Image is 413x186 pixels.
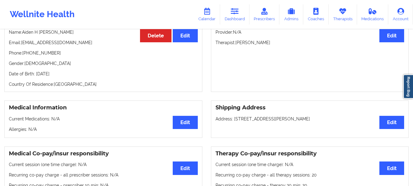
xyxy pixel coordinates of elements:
p: Recurring co-pay charge - all prescriber sessions : N/A [9,172,198,178]
a: Dashboard [220,4,249,25]
p: Current Medications: N/A [9,116,198,122]
h3: Shipping Address [216,104,404,111]
h3: Medical Information [9,104,198,111]
p: Recurring co-pay charge - all therapy sessions : 20 [216,172,404,178]
p: Phone: [PHONE_NUMBER] [9,50,198,56]
button: Edit [173,29,197,42]
p: Allergies: N/A [9,126,198,132]
button: Edit [379,116,404,129]
p: Email: [EMAIL_ADDRESS][DOMAIN_NAME] [9,40,198,46]
a: Account [388,4,413,25]
p: Therapist: [PERSON_NAME] [216,40,404,46]
h3: Therapy Co-pay/insur responsibility [216,150,404,157]
p: Date of Birth: [DATE] [9,71,198,77]
button: Edit [379,29,404,42]
h3: Medical Co-pay/insur responsibility [9,150,198,157]
p: Country Of Residence: [GEOGRAPHIC_DATA] [9,81,198,87]
a: Coaches [303,4,329,25]
a: Medications [357,4,389,25]
p: Current session (one time charge): N/A [9,161,198,168]
p: Current session (one time charge): N/A [216,161,404,168]
a: Report Bug [403,74,413,99]
p: Address: [STREET_ADDRESS][PERSON_NAME] [216,116,404,122]
button: Edit [379,161,404,175]
button: Delete [140,29,171,42]
a: Prescribers [249,4,280,25]
a: Admins [279,4,303,25]
a: Calendar [194,4,220,25]
button: Edit [173,116,197,129]
p: Gender: [DEMOGRAPHIC_DATA] [9,60,198,66]
p: Name: Aiden H [PERSON_NAME] [9,29,198,35]
button: Edit [173,161,197,175]
p: Provider: N/A [216,29,404,35]
a: Therapists [329,4,357,25]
